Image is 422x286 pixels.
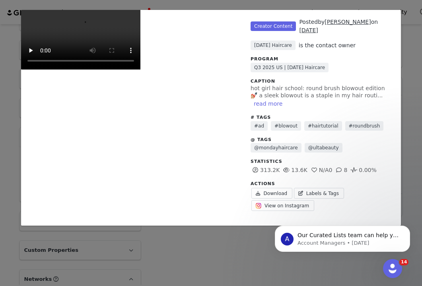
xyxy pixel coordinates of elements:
div: Unlabeled [21,10,401,226]
iframe: Intercom live chat [383,259,402,278]
span: hot girl hair school: round brush blowout edition 💅🏼 a sleek blowout is a staple in my hair routi... [251,85,385,99]
a: @ultabeauty [305,143,342,153]
span: N/A [309,167,329,173]
span: by [318,19,371,25]
a: #roundbrush [345,121,384,131]
a: #ad [251,121,268,131]
iframe: Intercom notifications message [263,209,422,265]
span: 8 [334,167,347,173]
span: 13.6K [282,167,307,173]
div: Statistics [251,158,393,165]
a: #hairtutorial [304,121,342,131]
span: Creator Content [251,21,296,31]
a: #blowout [271,121,301,131]
span: 14 [399,259,408,265]
a: Labels & Tags [294,188,344,199]
span: 313.2K [251,167,280,173]
a: Q3 2025 US | [DATE] Haircare [251,63,329,72]
a: [DATE] [299,27,318,33]
span: View on Instagram [264,202,309,209]
a: @mondayhaircare [251,143,301,153]
div: @ Tags [251,137,393,143]
body: Rich Text Area. Press ALT-0 for help. [6,6,225,15]
img: instagram.svg [255,203,262,209]
a: View on Instagram [251,200,314,211]
div: is the contact owner [299,41,356,50]
div: Posted on [299,18,393,35]
span: 0.00% [349,167,376,173]
a: Download [251,188,292,199]
span: 0 [309,167,333,173]
div: Caption [251,78,393,85]
span: [DATE] Haircare [251,41,296,50]
button: read more [251,99,286,108]
div: Actions [251,181,393,187]
div: Program [251,56,393,63]
div: # Tags [251,114,393,121]
a: [PERSON_NAME] [325,19,371,25]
